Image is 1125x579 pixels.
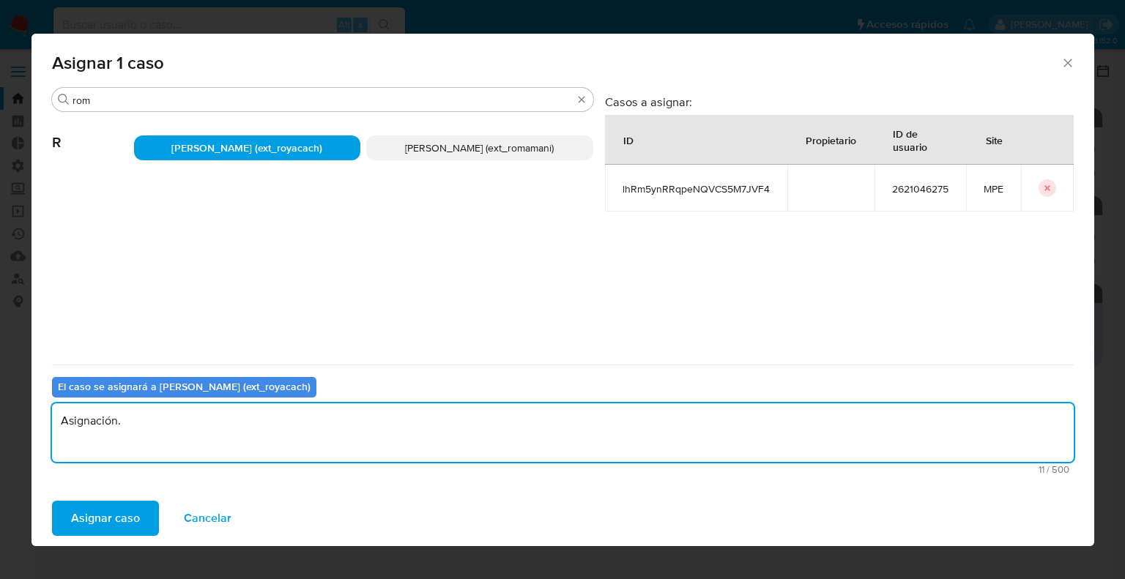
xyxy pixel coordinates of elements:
[52,112,134,152] span: R
[134,135,361,160] div: [PERSON_NAME] (ext_royacach)
[984,182,1003,195] span: MPE
[1039,179,1056,197] button: icon-button
[184,502,231,534] span: Cancelar
[56,465,1069,474] span: Máximo 500 caracteres
[1061,56,1074,69] button: Cerrar ventana
[58,94,70,105] button: Buscar
[73,94,573,107] input: Buscar analista
[171,141,322,155] span: [PERSON_NAME] (ext_royacach)
[52,403,1074,462] textarea: Asignación.
[968,122,1020,157] div: Site
[58,379,311,394] b: El caso se asignará a [PERSON_NAME] (ext_royacach)
[31,34,1094,546] div: assign-modal
[788,122,874,157] div: Propietario
[366,135,593,160] div: [PERSON_NAME] (ext_romamani)
[892,182,948,195] span: 2621046275
[576,94,587,105] button: Borrar
[875,116,965,164] div: ID de usuario
[165,501,250,536] button: Cancelar
[606,122,651,157] div: ID
[71,502,140,534] span: Asignar caso
[605,94,1074,109] h3: Casos a asignar:
[405,141,554,155] span: [PERSON_NAME] (ext_romamani)
[52,501,159,536] button: Asignar caso
[52,54,1061,72] span: Asignar 1 caso
[623,182,770,195] span: lhRm5ynRRqpeNQVCS5M7JVF4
